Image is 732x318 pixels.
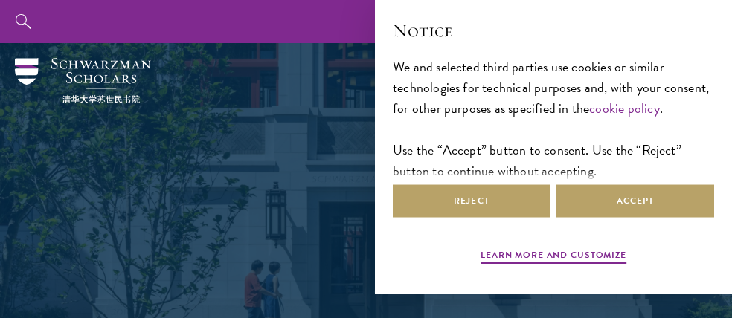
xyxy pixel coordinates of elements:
img: Schwarzman Scholars [15,58,151,103]
div: We and selected third parties use cookies or similar technologies for technical purposes and, wit... [393,56,714,181]
button: Accept [556,184,714,218]
h2: Notice [393,18,714,43]
button: Reject [393,184,550,218]
button: Learn more and customize [481,248,626,266]
a: cookie policy [589,98,659,118]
